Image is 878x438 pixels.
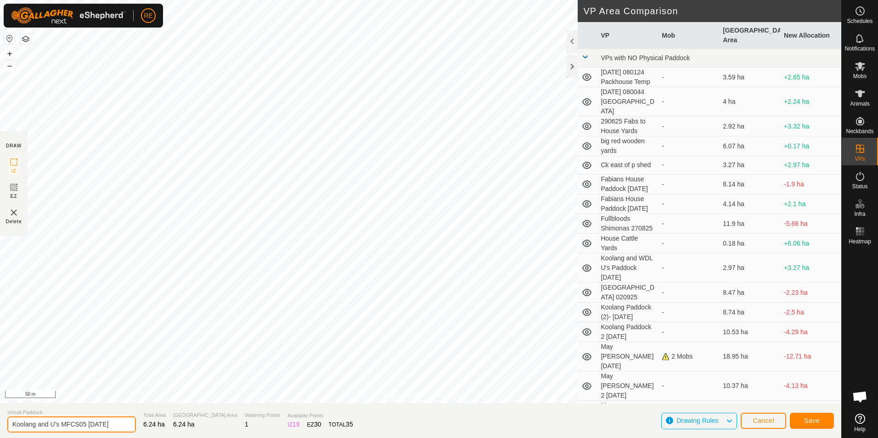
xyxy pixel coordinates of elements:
[853,73,867,79] span: Mobs
[780,156,841,174] td: +2.97 ha
[597,67,658,87] td: [DATE] 080124 Packhouse Temp
[780,117,841,136] td: +3.32 ha
[430,391,457,399] a: Contact Us
[780,401,841,430] td: -9.87 ha
[4,33,15,44] button: Reset Map
[780,87,841,117] td: +2.24 ha
[144,11,152,21] span: RE
[780,303,841,322] td: -2.5 ha
[6,142,22,149] div: DRAW
[790,413,834,429] button: Save
[597,322,658,342] td: Koolang Paddock 2 [DATE]
[597,87,658,117] td: [DATE] 080044 [GEOGRAPHIC_DATA]
[173,421,195,428] span: 6.24 ha
[662,381,715,391] div: -
[854,427,866,432] span: Help
[662,327,715,337] div: -
[780,136,841,156] td: +0.17 ha
[719,214,780,234] td: 11.9 ha
[597,234,658,253] td: House Cattle Yards
[8,207,19,218] img: VP
[4,48,15,59] button: +
[597,401,658,430] td: May [PERSON_NAME] 2- [DATE]
[314,421,321,428] span: 30
[741,413,786,429] button: Cancel
[329,420,353,429] div: TOTAL
[597,136,658,156] td: big red wooden yards
[6,218,22,225] span: Delete
[143,411,166,419] span: Total Area
[719,67,780,87] td: 3.59 ha
[597,253,658,283] td: Koolang and WDL U's Paddock [DATE]
[597,303,658,322] td: Koolang Paddock (2)- [DATE]
[780,322,841,342] td: -4.29 ha
[662,141,715,151] div: -
[245,421,248,428] span: 1
[854,211,865,217] span: Infra
[780,283,841,303] td: -2.23 ha
[662,73,715,82] div: -
[583,6,841,17] h2: VP Area Comparison
[662,122,715,131] div: -
[719,156,780,174] td: 3.27 ha
[658,22,719,49] th: Mob
[662,219,715,229] div: -
[11,168,17,174] span: IZ
[662,352,715,361] div: 2 Mobs
[780,22,841,49] th: New Allocation
[719,303,780,322] td: 8.74 ha
[4,60,15,71] button: –
[719,322,780,342] td: 10.53 ha
[719,342,780,371] td: 18.95 ha
[11,7,126,24] img: Gallagher Logo
[719,117,780,136] td: 2.92 ha
[287,420,299,429] div: IZ
[662,199,715,209] div: -
[804,417,820,424] span: Save
[662,288,715,298] div: -
[845,46,875,51] span: Notifications
[847,18,872,24] span: Schedules
[601,54,690,62] span: VPs with NO Physical Paddock
[719,87,780,117] td: 4 ha
[719,253,780,283] td: 2.97 ha
[662,180,715,189] div: -
[143,421,165,428] span: 6.24 ha
[719,371,780,401] td: 10.37 ha
[11,193,17,200] span: EZ
[780,174,841,194] td: -1.9 ha
[287,412,353,420] span: Available Points
[7,409,136,416] span: Virtual Paddock
[662,263,715,273] div: -
[719,136,780,156] td: 6.07 ha
[597,22,658,49] th: VP
[20,34,31,45] button: Map Layers
[662,239,715,248] div: -
[245,411,280,419] span: Watering Points
[346,421,353,428] span: 35
[597,371,658,401] td: May [PERSON_NAME] 2 [DATE]
[597,194,658,214] td: Fabians House Paddock [DATE]
[676,417,718,424] span: Drawing Rules
[597,283,658,303] td: [GEOGRAPHIC_DATA] 020925
[855,156,865,162] span: VPs
[719,194,780,214] td: 4.14 ha
[850,101,870,107] span: Animals
[173,411,237,419] span: [GEOGRAPHIC_DATA] Area
[780,194,841,214] td: +2.1 ha
[849,239,871,244] span: Heatmap
[597,156,658,174] td: Ck east of p shed
[719,174,780,194] td: 8.14 ha
[719,401,780,430] td: 16.11 ha
[597,174,658,194] td: Fabians House Paddock [DATE]
[842,410,878,436] a: Help
[780,342,841,371] td: -12.71 ha
[597,214,658,234] td: Fullbloods Shimonas 270825
[662,97,715,107] div: -
[852,184,867,189] span: Status
[846,383,874,410] div: Open chat
[597,117,658,136] td: 290625 Fabs to House Yards
[719,22,780,49] th: [GEOGRAPHIC_DATA] Area
[293,421,300,428] span: 19
[307,420,321,429] div: EZ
